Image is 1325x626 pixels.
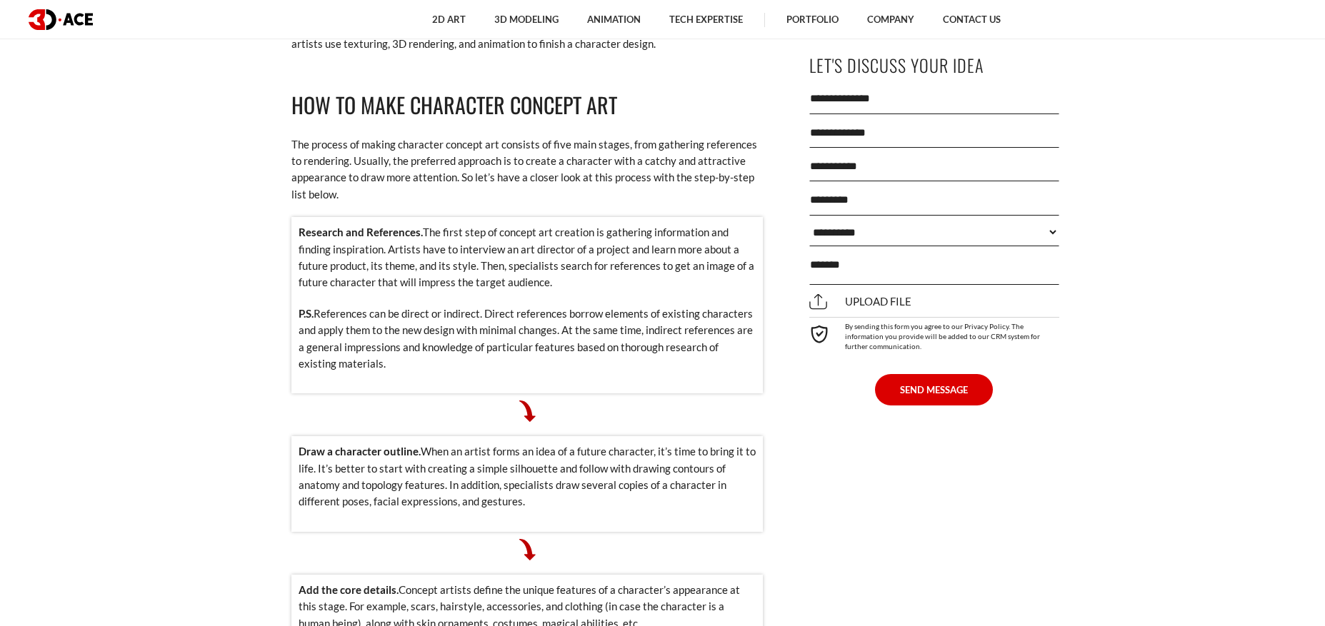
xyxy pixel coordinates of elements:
[809,295,911,308] span: Upload file
[299,224,756,291] p: The first step of concept art creation is gathering information and finding inspiration. Artists ...
[299,226,423,238] strong: Research and References.
[516,400,538,422] img: Pointer
[29,9,93,30] img: logo dark
[291,89,763,122] h2: How to make character concept art
[809,49,1059,81] p: Let's Discuss Your Idea
[299,443,756,510] p: When an artist forms an idea of a future character, it’s time to bring it to life. It’s better to...
[875,373,993,405] button: SEND MESSAGE
[299,445,421,458] strong: Draw a character outline.
[299,307,314,320] strong: P.S.
[299,583,399,596] strong: Add the core details.
[291,136,763,203] p: The process of making character concept art consists of five main stages, from gathering referenc...
[516,539,538,560] img: Pointer
[299,306,756,373] p: References can be direct or indirect. Direct references borrow elements of existing characters an...
[809,316,1059,350] div: By sending this form you agree to our Privacy Policy. The information you provide will be added t...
